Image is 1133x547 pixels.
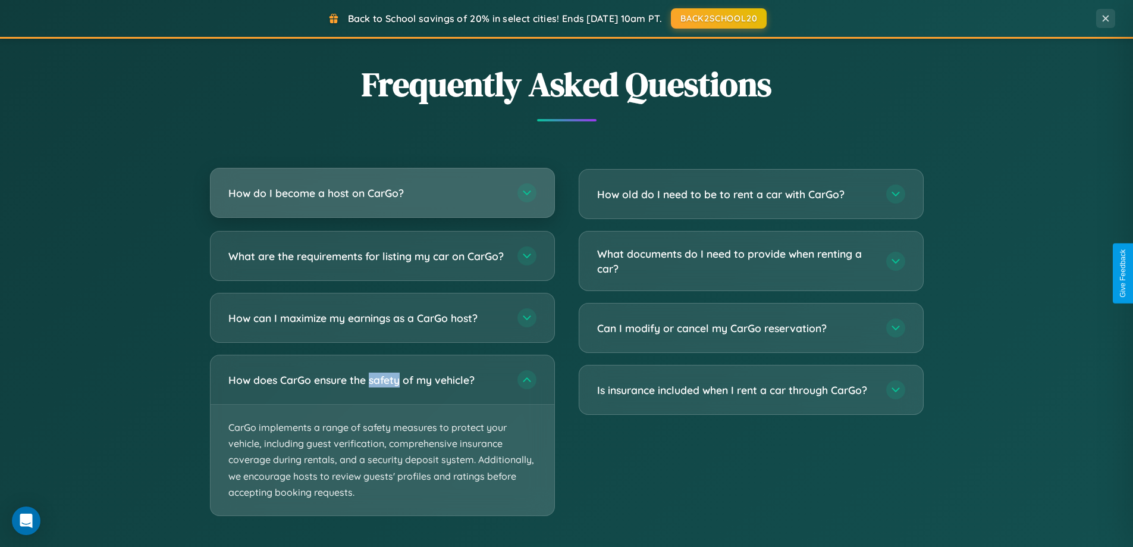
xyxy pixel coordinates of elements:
h3: How do I become a host on CarGo? [228,186,506,201]
h3: What documents do I need to provide when renting a car? [597,246,874,276]
button: BACK2SCHOOL20 [671,8,767,29]
span: Back to School savings of 20% in select cities! Ends [DATE] 10am PT. [348,12,662,24]
h3: What are the requirements for listing my car on CarGo? [228,249,506,264]
h3: How does CarGo ensure the safety of my vehicle? [228,373,506,387]
h3: How old do I need to be to rent a car with CarGo? [597,187,874,202]
h3: Can I modify or cancel my CarGo reservation? [597,321,874,336]
p: CarGo implements a range of safety measures to protect your vehicle, including guest verification... [211,405,554,515]
h2: Frequently Asked Questions [210,61,924,107]
div: Open Intercom Messenger [12,507,40,535]
div: Give Feedback [1119,249,1127,298]
h3: How can I maximize my earnings as a CarGo host? [228,311,506,326]
h3: Is insurance included when I rent a car through CarGo? [597,383,874,398]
